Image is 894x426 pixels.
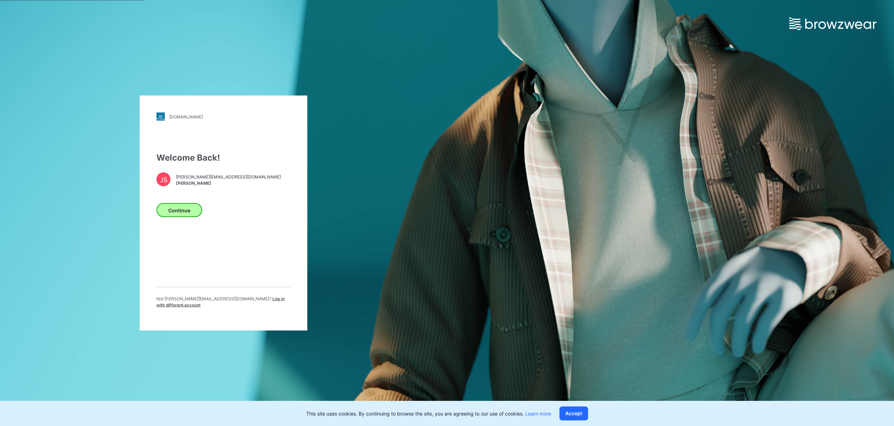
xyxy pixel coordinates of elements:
div: JS [156,172,170,186]
button: Accept [559,406,588,420]
a: Learn more [525,411,551,417]
div: Welcome Back! [156,152,291,164]
img: browzwear-logo.e42bd6dac1945053ebaf764b6aa21510.svg [789,17,877,30]
div: [DOMAIN_NAME] [169,114,203,119]
img: stylezone-logo.562084cfcfab977791bfbf7441f1a819.svg [156,112,165,121]
p: Not [PERSON_NAME][EMAIL_ADDRESS][DOMAIN_NAME] ? [156,296,291,308]
button: Continue [156,203,202,217]
span: [PERSON_NAME][EMAIL_ADDRESS][DOMAIN_NAME] [176,174,281,180]
a: [DOMAIN_NAME] [156,112,291,121]
span: [PERSON_NAME] [176,180,281,186]
p: This site uses cookies. By continuing to browse the site, you are agreeing to our use of cookies. [306,410,551,417]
